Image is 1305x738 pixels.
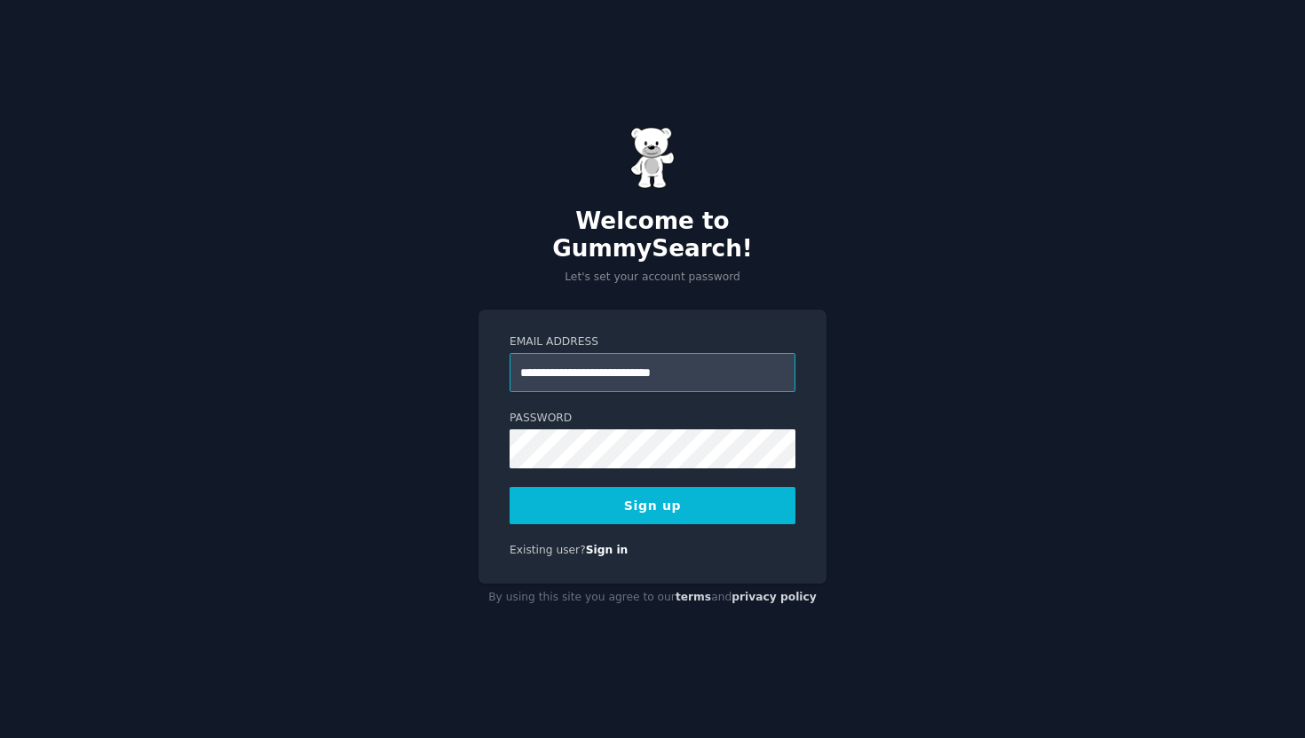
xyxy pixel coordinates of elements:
div: By using this site you agree to our and [478,584,826,612]
a: Sign in [586,544,629,556]
a: privacy policy [732,591,817,603]
h2: Welcome to GummySearch! [478,208,826,263]
img: Gummy Bear [630,127,675,189]
span: Existing user? [510,544,586,556]
a: terms [676,591,711,603]
label: Email Address [510,334,795,350]
button: Sign up [510,487,795,524]
p: Let's set your account password [478,270,826,286]
label: Password [510,411,795,427]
